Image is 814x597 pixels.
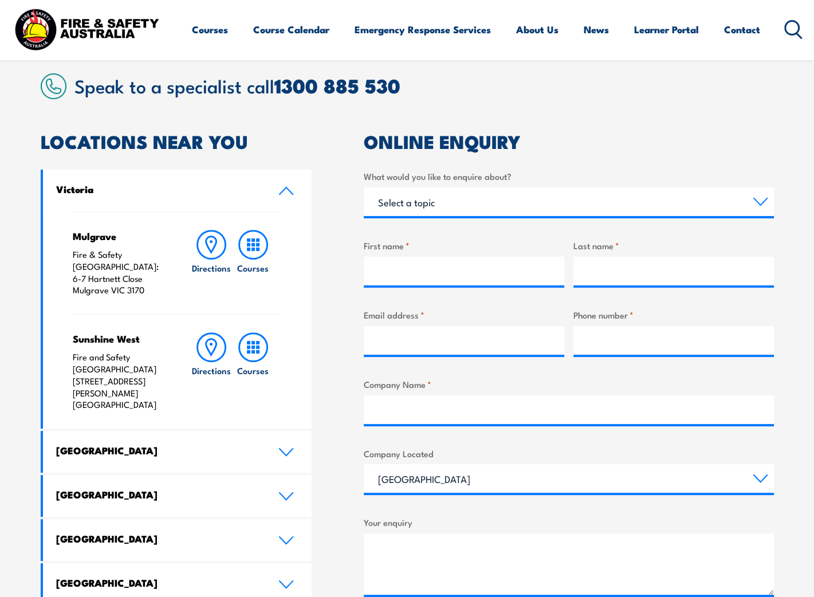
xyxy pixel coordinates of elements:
[73,351,168,411] p: Fire and Safety [GEOGRAPHIC_DATA] [STREET_ADDRESS][PERSON_NAME] [GEOGRAPHIC_DATA]
[56,444,261,457] h4: [GEOGRAPHIC_DATA]
[364,378,774,391] label: Company Name
[73,332,168,345] h4: Sunshine West
[364,308,564,321] label: Email address
[584,14,609,45] a: News
[274,70,400,100] a: 1300 885 530
[192,364,231,376] h6: Directions
[191,332,232,411] a: Directions
[253,14,329,45] a: Course Calendar
[364,516,774,529] label: Your enquiry
[364,447,774,460] label: Company Located
[43,431,312,473] a: [GEOGRAPHIC_DATA]
[73,230,168,242] h4: Mulgrave
[724,14,760,45] a: Contact
[73,249,168,296] p: Fire & Safety [GEOGRAPHIC_DATA]: 6-7 Hartnett Close Mulgrave VIC 3170
[56,532,261,545] h4: [GEOGRAPHIC_DATA]
[516,14,559,45] a: About Us
[355,14,491,45] a: Emergency Response Services
[237,262,269,274] h6: Courses
[56,576,261,589] h4: [GEOGRAPHIC_DATA]
[237,364,269,376] h6: Courses
[74,75,774,96] h2: Speak to a specialist call
[573,239,774,252] label: Last name
[634,14,699,45] a: Learner Portal
[233,230,274,296] a: Courses
[56,183,261,195] h4: Victoria
[364,170,774,183] label: What would you like to enquire about?
[192,14,228,45] a: Courses
[43,519,312,561] a: [GEOGRAPHIC_DATA]
[192,262,231,274] h6: Directions
[41,133,312,149] h2: LOCATIONS NEAR YOU
[233,332,274,411] a: Courses
[43,170,312,211] a: Victoria
[43,475,312,517] a: [GEOGRAPHIC_DATA]
[573,308,774,321] label: Phone number
[364,133,774,149] h2: ONLINE ENQUIRY
[364,239,564,252] label: First name
[56,488,261,501] h4: [GEOGRAPHIC_DATA]
[191,230,232,296] a: Directions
